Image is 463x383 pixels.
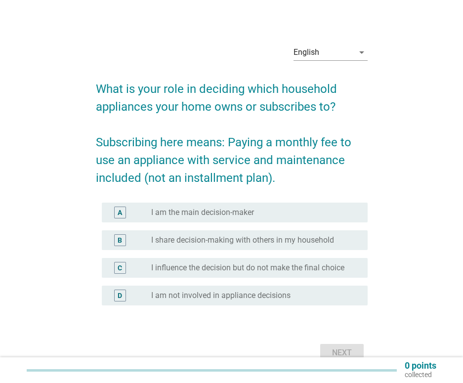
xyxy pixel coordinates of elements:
[118,208,122,218] div: A
[118,291,122,301] div: D
[151,263,344,273] label: I influence the decision but do not make the final choice
[118,263,122,273] div: C
[151,291,291,300] label: I am not involved in appliance decisions
[294,48,319,57] div: English
[96,70,368,187] h2: What is your role in deciding which household appliances your home owns or subscribes to? Subscri...
[118,235,122,246] div: B
[356,46,368,58] i: arrow_drop_down
[405,361,436,370] p: 0 points
[151,208,254,217] label: I am the main decision-maker
[405,370,436,379] p: collected
[151,235,334,245] label: I share decision-making with others in my household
